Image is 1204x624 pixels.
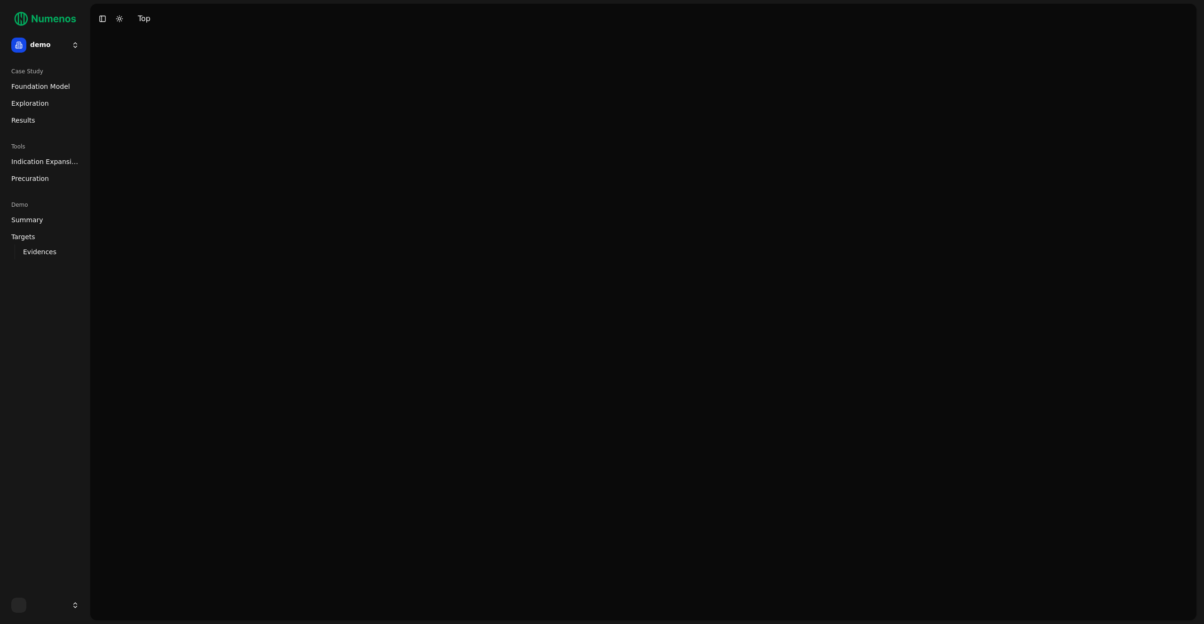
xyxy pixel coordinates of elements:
span: Summary [11,215,43,225]
a: Indication Expansion [8,154,83,169]
a: Summary [8,212,83,227]
div: Demo [8,197,83,212]
a: Foundation Model [8,79,83,94]
div: Top [138,13,150,24]
a: Precuration [8,171,83,186]
a: Evidences [19,245,71,258]
div: Case Study [8,64,83,79]
button: demo [8,34,83,56]
span: Foundation Model [11,82,70,91]
span: Precuration [11,174,49,183]
span: Exploration [11,99,49,108]
img: Numenos [8,8,83,30]
span: Evidences [23,247,56,257]
a: Results [8,113,83,128]
a: Exploration [8,96,83,111]
span: Results [11,116,35,125]
span: demo [30,41,68,49]
span: Targets [11,232,35,242]
span: Indication Expansion [11,157,79,166]
div: Tools [8,139,83,154]
a: Targets [8,229,83,244]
